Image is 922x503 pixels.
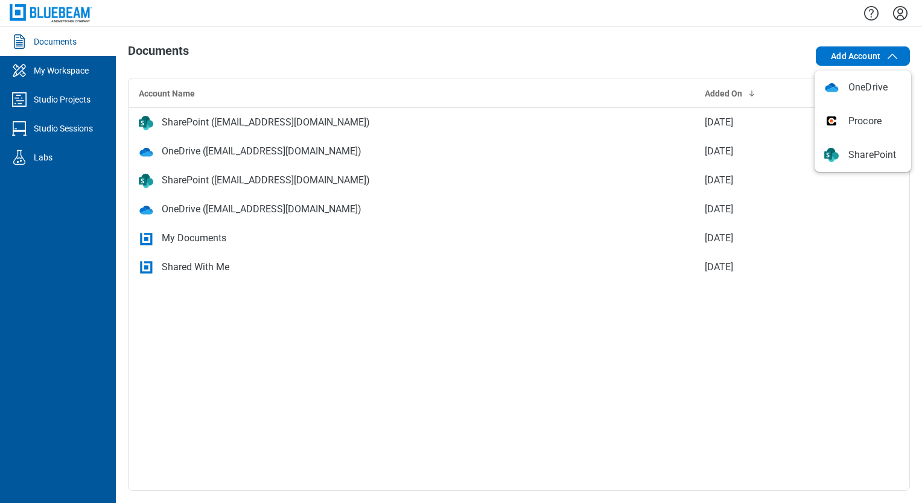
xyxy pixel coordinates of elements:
svg: My Workspace [10,61,29,80]
div: Studio Projects [34,93,91,106]
button: Settings [891,3,910,24]
div: SharePoint ([EMAIL_ADDRESS][DOMAIN_NAME]) [162,173,370,188]
svg: Studio Projects [10,90,29,109]
div: Labs [34,151,52,163]
td: [DATE] [695,166,851,195]
div: Account Name [139,87,685,100]
ul: Add Account [815,71,911,172]
div: Documents [34,36,77,48]
div: My Documents [162,231,226,245]
span: OneDrive [839,81,888,94]
img: Bluebeam, Inc. [10,4,92,22]
table: bb-data-table [129,78,909,282]
div: Shared With Me [162,260,229,274]
svg: Documents [10,32,29,51]
svg: Studio Sessions [10,119,29,138]
td: [DATE] [695,108,851,137]
td: [DATE] [695,253,851,282]
td: [DATE] [695,195,851,224]
td: [DATE] [695,224,851,253]
div: SharePoint ([EMAIL_ADDRESS][DOMAIN_NAME]) [162,115,370,130]
div: My Workspace [34,65,89,77]
span: Add Account [831,50,880,62]
div: Studio Sessions [34,122,93,134]
div: Added On [705,87,842,100]
h1: Documents [128,44,189,63]
td: [DATE] [695,137,851,166]
span: Procore [839,115,882,128]
div: OneDrive ([EMAIL_ADDRESS][DOMAIN_NAME]) [162,202,361,217]
div: OneDrive ([EMAIL_ADDRESS][DOMAIN_NAME]) [162,144,361,159]
svg: Labs [10,148,29,167]
span: SharePoint [839,148,897,162]
button: Add Account [816,46,910,66]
